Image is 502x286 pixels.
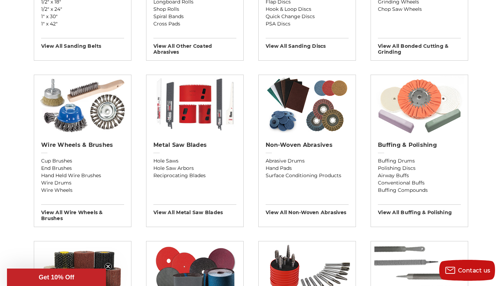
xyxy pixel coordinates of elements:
a: Abrasive Drums [266,157,349,165]
img: Buffing & Polishing [374,75,465,134]
h2: Buffing & Polishing [378,142,461,149]
a: Hole Saw Arbors [153,165,236,172]
h2: Metal Saw Blades [153,142,236,149]
h3: View All sanding belts [41,38,124,49]
a: Polishing Discs [378,165,461,172]
h2: Wire Wheels & Brushes [41,142,124,149]
a: Surface Conditioning Products [266,172,349,179]
a: Reciprocating Blades [153,172,236,179]
h3: View All wire wheels & brushes [41,204,124,221]
button: Contact us [439,260,495,281]
span: Contact us [458,267,490,274]
h3: View All non-woven abrasives [266,204,349,216]
a: Hand Pads [266,165,349,172]
img: Non-woven Abrasives [262,75,352,134]
button: Close teaser [105,263,112,270]
img: Metal Saw Blades [150,75,240,134]
img: Wire Wheels & Brushes [38,75,128,134]
a: Shop Rolls [153,6,236,13]
h3: View All buffing & polishing [378,204,461,216]
a: 1/2" x 24" [41,6,124,13]
a: Wire Drums [41,179,124,187]
div: Get 10% OffClose teaser [7,269,106,286]
a: Hole Saws [153,157,236,165]
a: Conventional Buffs [378,179,461,187]
a: Cross Pads [153,20,236,28]
a: Quick Change Discs [266,13,349,20]
a: Airway Buffs [378,172,461,179]
a: Chop Saw Wheels [378,6,461,13]
h3: View All other coated abrasives [153,38,236,55]
h3: View All sanding discs [266,38,349,49]
a: Hand Held Wire Brushes [41,172,124,179]
span: Get 10% Off [39,274,74,281]
a: Wire Wheels [41,187,124,194]
a: Spiral Bands [153,13,236,20]
h3: View All bonded cutting & grinding [378,38,461,55]
a: Buffing Compounds [378,187,461,194]
a: 1" x 30" [41,13,124,20]
a: Cup Brushes [41,157,124,165]
a: Hook & Loop Discs [266,6,349,13]
a: PSA Discs [266,20,349,28]
a: 1" x 42" [41,20,124,28]
a: Buffing Drums [378,157,461,165]
a: End Brushes [41,165,124,172]
h3: View All metal saw blades [153,204,236,216]
h2: Non-woven Abrasives [266,142,349,149]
